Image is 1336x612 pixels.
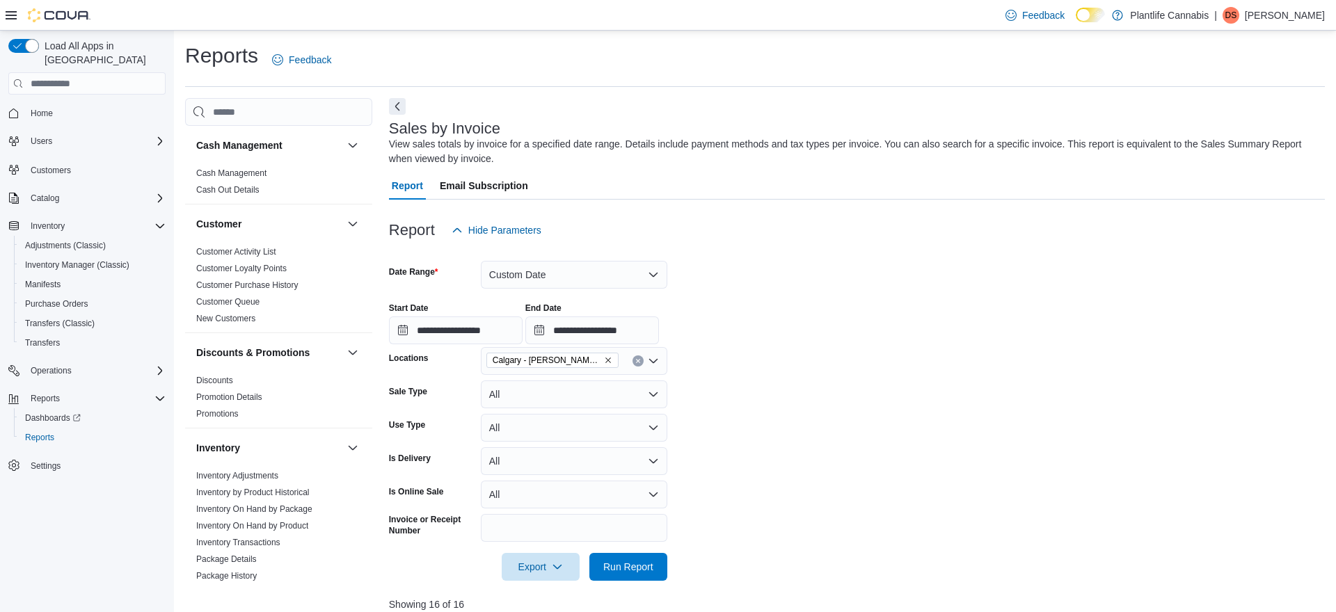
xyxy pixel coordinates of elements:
button: Transfers [14,333,171,353]
button: Operations [3,361,171,380]
span: Transfers [19,335,166,351]
a: Feedback [1000,1,1070,29]
button: Home [3,103,171,123]
button: All [481,380,667,408]
span: Report [392,172,423,200]
button: Reports [3,389,171,408]
button: Adjustments (Classic) [14,236,171,255]
a: Manifests [19,276,66,293]
span: Inventory Adjustments [196,470,278,481]
p: [PERSON_NAME] [1245,7,1325,24]
span: Home [25,104,166,122]
span: Package History [196,570,257,581]
button: Purchase Orders [14,294,171,314]
a: Feedback [267,46,337,74]
a: Adjustments (Classic) [19,237,111,254]
a: Customer Activity List [196,247,276,257]
span: Reports [25,390,166,407]
span: Load All Apps in [GEOGRAPHIC_DATA] [39,39,166,67]
a: Dashboards [19,410,86,426]
a: Inventory by Product Historical [196,488,310,497]
label: Date Range [389,266,438,277]
span: Export [510,553,571,581]
span: Reports [25,432,54,443]
span: Adjustments (Classic) [19,237,166,254]
span: DS [1225,7,1237,24]
nav: Complex example [8,97,166,512]
span: Cash Management [196,168,267,179]
button: Export [502,553,580,581]
button: Discounts & Promotions [344,344,361,361]
span: Home [31,108,53,119]
label: Invoice or Receipt Number [389,514,475,536]
button: Hide Parameters [446,216,547,244]
button: Next [389,98,406,115]
span: Inventory by Product Historical [196,487,310,498]
span: Run Report [603,560,653,574]
a: New Customers [196,314,255,323]
label: Locations [389,353,429,364]
button: Manifests [14,275,171,294]
span: Inventory Manager (Classic) [25,259,129,271]
span: Inventory [25,218,166,234]
div: Discounts & Promotions [185,372,372,428]
button: Inventory Manager (Classic) [14,255,171,275]
a: Settings [25,458,66,474]
button: Customer [196,217,342,231]
span: Cash Out Details [196,184,260,195]
a: Inventory On Hand by Product [196,521,308,531]
span: Manifests [25,279,61,290]
button: Users [3,131,171,151]
a: Customer Queue [196,297,260,307]
span: Dashboards [19,410,166,426]
span: New Customers [196,313,255,324]
button: Catalog [25,190,65,207]
a: Transfers (Classic) [19,315,100,332]
span: Purchase Orders [19,296,166,312]
h3: Customer [196,217,241,231]
button: Reports [14,428,171,447]
a: Inventory Manager (Classic) [19,257,135,273]
span: Customer Purchase History [196,280,299,291]
button: Customer [344,216,361,232]
span: Feedback [1022,8,1065,22]
span: Settings [31,460,61,472]
h3: Inventory [196,441,240,455]
span: Inventory On Hand by Product [196,520,308,531]
span: Package Details [196,554,257,565]
span: Email Subscription [440,172,528,200]
button: Run Report [589,553,667,581]
button: Open list of options [648,355,659,367]
a: Home [25,105,58,122]
button: Inventory [25,218,70,234]
input: Press the down key to open a popover containing a calendar. [525,316,659,344]
button: Cash Management [344,137,361,154]
button: All [481,414,667,442]
span: Calgary - Shepard Regional [486,353,619,368]
p: | [1214,7,1217,24]
button: All [481,447,667,475]
span: Customer Activity List [196,246,276,257]
span: Inventory [31,220,65,232]
span: Transfers (Classic) [19,315,166,332]
button: Catalog [3,188,171,208]
span: Reports [19,429,166,446]
span: Feedback [289,53,331,67]
a: Discounts [196,376,233,385]
button: Cash Management [196,138,342,152]
a: Promotion Details [196,392,262,402]
label: Use Type [389,419,425,430]
span: Hide Parameters [468,223,541,237]
button: Inventory [196,441,342,455]
h3: Discounts & Promotions [196,346,310,360]
button: Settings [3,456,171,476]
a: Inventory Transactions [196,538,280,547]
span: Transfers (Classic) [25,318,95,329]
span: Promotions [196,408,239,419]
button: Transfers (Classic) [14,314,171,333]
button: Inventory [344,440,361,456]
a: Inventory Adjustments [196,471,278,481]
div: Cash Management [185,165,372,204]
div: Dorothy Szczepanski [1223,7,1239,24]
button: Clear input [633,355,644,367]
